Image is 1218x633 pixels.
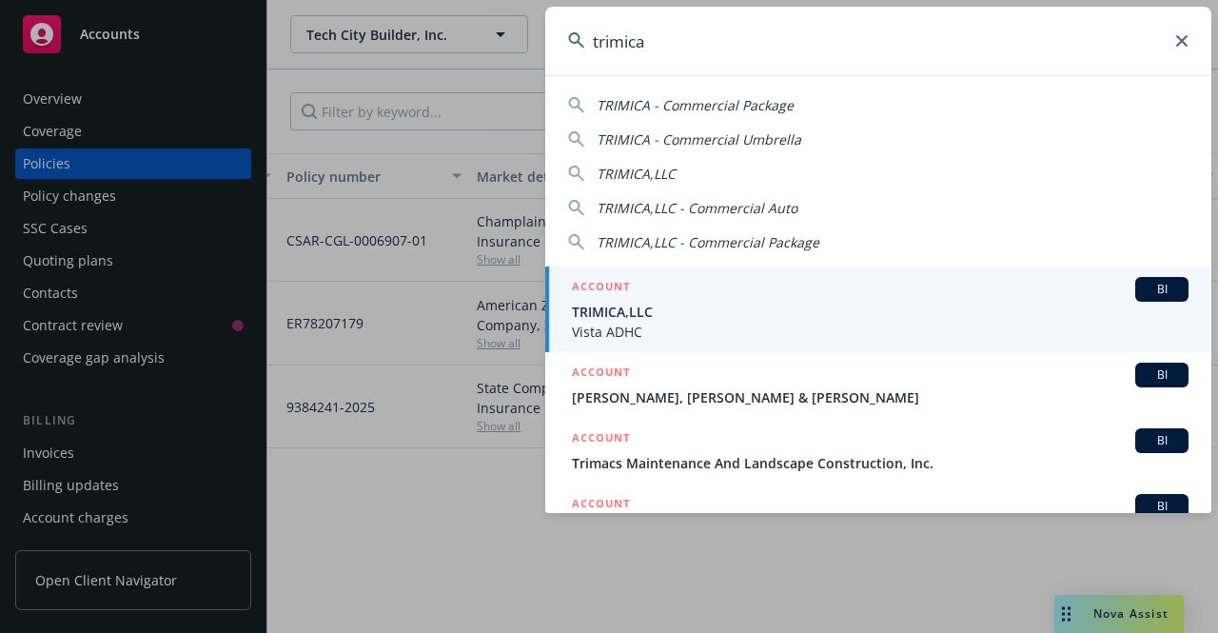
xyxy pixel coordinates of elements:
span: TRIMICA,LLC - Commercial Auto [597,199,797,217]
a: ACCOUNTBI[PERSON_NAME], [PERSON_NAME] & [PERSON_NAME] [545,352,1211,418]
span: Vista ADHC [572,322,1189,342]
span: BI [1143,281,1181,298]
a: ACCOUNTBITrimacs Maintenance And Landscape Construction, Inc. [545,418,1211,484]
span: TRIMICA - Commercial Package [597,96,794,114]
span: BI [1143,498,1181,515]
h5: ACCOUNT [572,428,630,451]
h5: ACCOUNT [572,363,630,386]
span: Trimacs Maintenance And Landscape Construction, Inc. [572,453,1189,473]
span: TRIMICA,LLC [572,302,1189,322]
input: Search... [545,7,1211,75]
span: TRIMICA - Commercial Umbrella [597,130,801,148]
a: ACCOUNTBITRIMICA,LLCVista ADHC [545,267,1211,352]
a: ACCOUNTBI [545,484,1211,549]
h5: ACCOUNT [572,277,630,300]
span: [PERSON_NAME], [PERSON_NAME] & [PERSON_NAME] [572,387,1189,407]
span: BI [1143,432,1181,449]
span: TRIMICA,LLC - Commercial Package [597,233,819,251]
span: BI [1143,366,1181,384]
span: TRIMICA,LLC [597,165,676,183]
h5: ACCOUNT [572,494,630,517]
